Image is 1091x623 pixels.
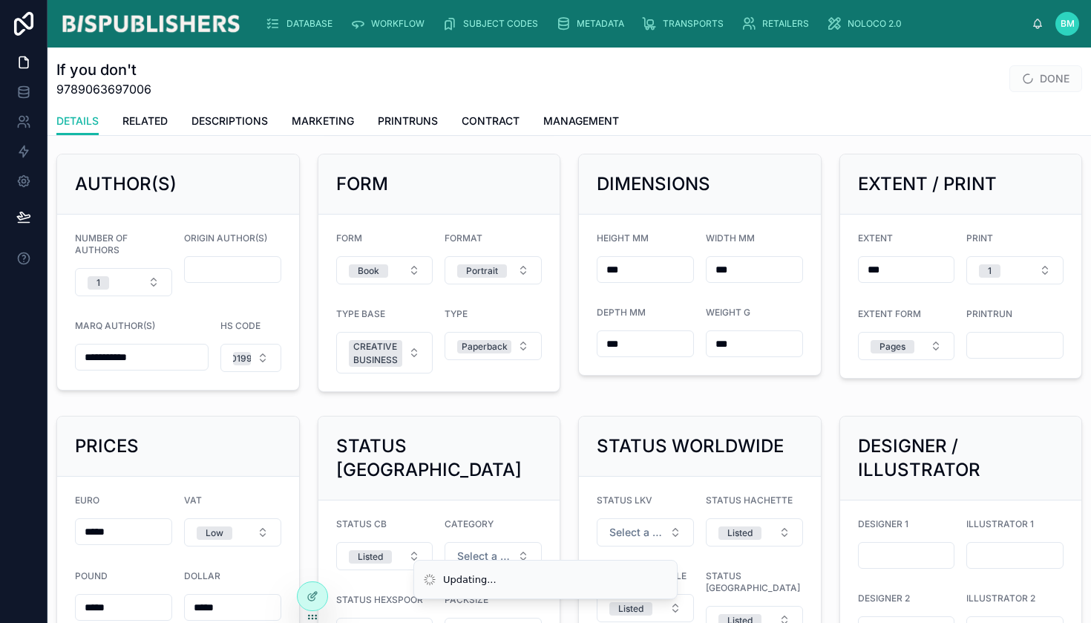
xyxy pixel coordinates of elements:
[445,308,468,319] span: TYPE
[75,495,99,506] span: EURO
[336,232,362,244] span: FORM
[184,518,281,547] button: Select Button
[220,320,261,331] span: HS CODE
[822,10,912,37] a: NOLOCO 2.0
[966,518,1034,529] span: ILLUSTRATOR 1
[292,114,354,128] span: MARKETING
[96,276,100,290] div: 1
[462,340,508,353] div: Paperback
[336,518,387,529] span: STATUS CB
[879,340,905,353] div: Pages
[358,550,383,564] div: Listed
[543,114,619,128] span: MANAGEMENT
[378,108,438,137] a: PRINTRUNS
[597,172,710,196] h2: DIMENSIONS
[638,10,734,37] a: TRANSPORTS
[966,256,1064,284] button: Select Button
[358,264,379,278] div: Book
[848,18,902,30] span: NOLOCO 2.0
[858,593,910,604] span: DESIGNER 2
[122,114,168,128] span: RELATED
[706,518,803,547] button: Select Button
[663,18,724,30] span: TRANSPORTS
[463,18,538,30] span: SUBJECT CODES
[988,264,992,278] div: 1
[336,256,433,284] button: Select Button
[292,108,354,137] a: MARKETING
[466,264,498,278] div: Portrait
[445,256,542,284] button: Select Button
[597,495,652,506] span: STATUS LKV
[443,573,497,587] div: Updating...
[254,7,1032,40] div: scrollable content
[336,594,423,605] span: STATUS HEXSPOOR
[445,542,542,570] button: Select Button
[336,332,433,374] button: Select Button
[75,434,139,458] h2: PRICES
[75,172,177,196] h2: AUTHOR(S)
[378,114,438,128] span: PRINTRUNS
[56,114,99,128] span: DETAILS
[191,108,268,137] a: DESCRIPTIONS
[727,526,753,540] div: Listed
[75,320,155,331] span: MARQ AUTHOR(S)
[184,495,202,506] span: VAT
[56,108,99,136] a: DETAILS
[336,172,388,196] h2: FORM
[577,18,624,30] span: METADATA
[706,495,793,506] span: STATUS HACHETTE
[762,18,809,30] span: RETAILERS
[219,352,264,365] div: 49019900
[184,570,220,581] span: DOLLAR
[445,332,542,360] button: Select Button
[75,232,128,255] span: NUMBER OF AUTHORS
[261,10,343,37] a: DATABASE
[462,108,520,137] a: CONTRACT
[220,344,281,372] button: Select Button
[445,518,494,529] span: CATEGORY
[75,268,172,296] button: Select Button
[858,308,921,319] span: EXTENT FORM
[56,59,151,80] h1: If you don't
[445,594,488,605] span: PACKSIZE
[597,594,694,622] button: Select Button
[122,108,168,137] a: RELATED
[438,10,548,37] a: SUBJECT CODES
[858,232,893,244] span: EXTENT
[966,308,1012,319] span: PRINTRUN
[371,18,425,30] span: WORKFLOW
[286,18,332,30] span: DATABASE
[966,232,993,244] span: PRINT
[462,114,520,128] span: CONTRACT
[858,172,997,196] h2: EXTENT / PRINT
[858,434,1064,482] h2: DESIGNER / ILLUSTRATOR
[56,80,151,98] span: 9789063697006
[206,526,223,540] div: Low
[543,108,619,137] a: MANAGEMENT
[597,434,784,458] h2: STATUS WORLDWIDE
[75,570,108,581] span: POUND
[445,232,482,244] span: FORMAT
[346,10,435,37] a: WORKFLOW
[858,332,955,360] button: Select Button
[618,602,643,616] div: Listed
[597,518,694,547] button: Select Button
[191,114,268,128] span: DESCRIPTIONS
[597,232,649,244] span: HEIGHT MM
[336,434,543,482] h2: STATUS [GEOGRAPHIC_DATA]
[706,232,755,244] span: WIDTH MM
[1061,18,1075,30] span: BM
[737,10,819,37] a: RETAILERS
[609,525,664,540] span: Select a STATUS LKV
[706,570,800,593] span: STATUS [GEOGRAPHIC_DATA]
[706,307,750,318] span: WEIGHT G
[597,307,646,318] span: DEPTH MM
[336,542,433,570] button: Select Button
[858,518,908,529] span: DESIGNER 1
[184,232,267,244] span: ORIGIN AUTHOR(S)
[966,593,1035,604] span: ILLUSTRATOR 2
[59,12,242,36] img: App logo
[353,340,398,367] div: CREATIVE BUSINESS
[336,308,385,319] span: TYPE BASE
[551,10,635,37] a: METADATA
